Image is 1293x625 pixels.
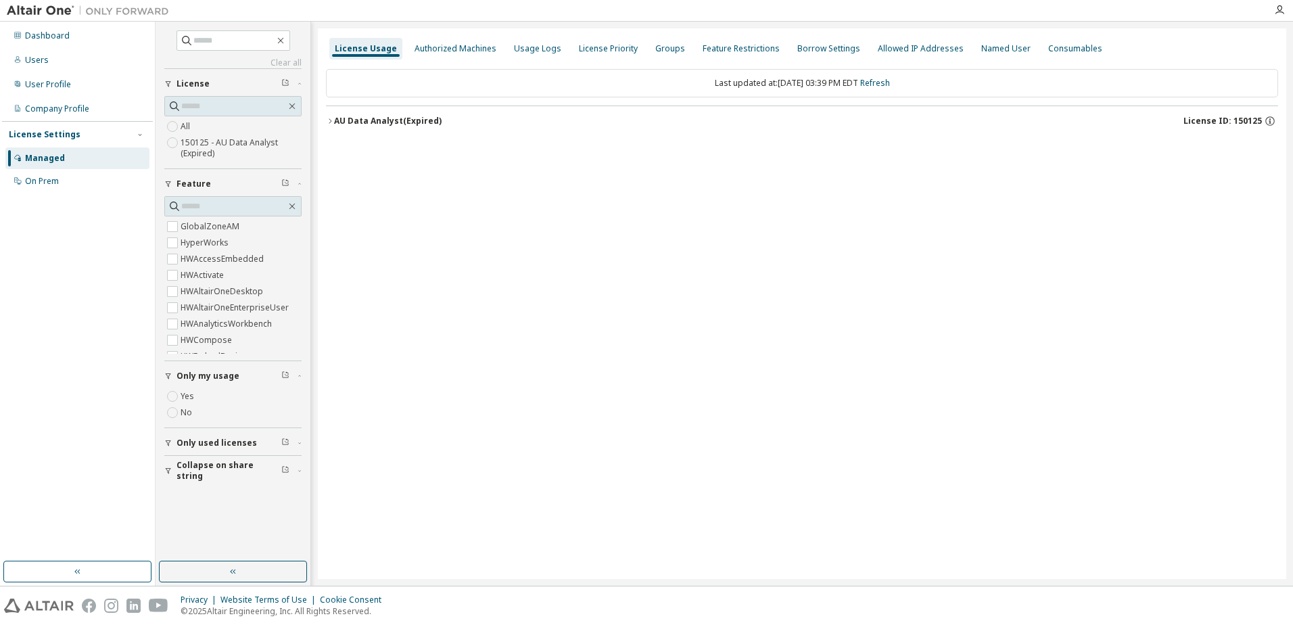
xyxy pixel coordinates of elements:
[7,4,176,18] img: Altair One
[181,332,235,348] label: HWCompose
[181,135,302,162] label: 150125 - AU Data Analyst (Expired)
[177,179,211,189] span: Feature
[164,169,302,199] button: Feature
[164,428,302,458] button: Only used licenses
[281,179,289,189] span: Clear filter
[320,595,390,605] div: Cookie Consent
[797,43,860,54] div: Borrow Settings
[326,106,1278,136] button: AU Data Analyst(Expired)License ID: 150125
[25,55,49,66] div: Users
[164,69,302,99] button: License
[177,460,281,482] span: Collapse on share string
[25,103,89,114] div: Company Profile
[177,78,210,89] span: License
[181,300,291,316] label: HWAltairOneEnterpriseUser
[104,599,118,613] img: instagram.svg
[164,361,302,391] button: Only my usage
[1048,43,1102,54] div: Consumables
[126,599,141,613] img: linkedin.svg
[281,78,289,89] span: Clear filter
[181,283,266,300] label: HWAltairOneDesktop
[181,595,220,605] div: Privacy
[878,43,964,54] div: Allowed IP Addresses
[655,43,685,54] div: Groups
[326,69,1278,97] div: Last updated at: [DATE] 03:39 PM EDT
[4,599,74,613] img: altair_logo.svg
[25,176,59,187] div: On Prem
[281,438,289,448] span: Clear filter
[25,153,65,164] div: Managed
[181,118,193,135] label: All
[334,116,442,126] div: AU Data Analyst (Expired)
[177,371,239,381] span: Only my usage
[164,57,302,68] a: Clear all
[1183,116,1262,126] span: License ID: 150125
[181,388,197,404] label: Yes
[335,43,397,54] div: License Usage
[415,43,496,54] div: Authorized Machines
[164,456,302,486] button: Collapse on share string
[181,218,242,235] label: GlobalZoneAM
[25,79,71,90] div: User Profile
[860,77,890,89] a: Refresh
[281,371,289,381] span: Clear filter
[181,348,244,365] label: HWEmbedBasic
[181,235,231,251] label: HyperWorks
[9,129,80,140] div: License Settings
[177,438,257,448] span: Only used licenses
[181,251,266,267] label: HWAccessEmbedded
[220,595,320,605] div: Website Terms of Use
[181,605,390,617] p: © 2025 Altair Engineering, Inc. All Rights Reserved.
[579,43,638,54] div: License Priority
[181,404,195,421] label: No
[181,316,275,332] label: HWAnalyticsWorkbench
[181,267,227,283] label: HWActivate
[703,43,780,54] div: Feature Restrictions
[281,465,289,476] span: Clear filter
[25,30,70,41] div: Dashboard
[82,599,96,613] img: facebook.svg
[981,43,1031,54] div: Named User
[149,599,168,613] img: youtube.svg
[514,43,561,54] div: Usage Logs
